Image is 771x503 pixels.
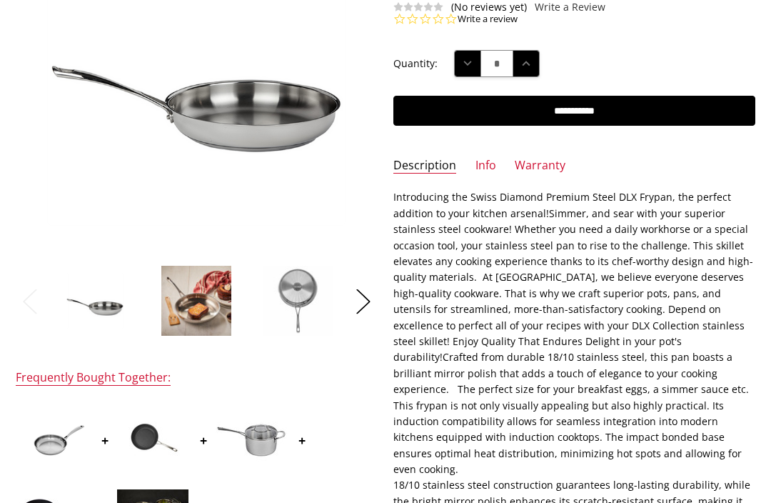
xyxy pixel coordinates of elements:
span: This frypan is not only visually appealing but also highly practical. Its induction compatibility... [393,399,742,477]
span: Introducing the Swiss Diamond Premium Steel DLX Frypan, the perfect addition to your kitchen arse... [393,190,731,219]
button: Next [349,280,378,324]
img: Premium Steel Induction 20cm Fry Pan [19,417,90,464]
img: Premium Steel DLX - 3.4 Litre (8") Stainless Steel Saucepan + Lid | Swiss Diamond [216,404,287,476]
label: Quantity: [393,56,438,71]
img: Swiss Diamond Premium Steel DLX Non-Stick 20cm Frying Pan [117,404,188,476]
a: Description [393,158,456,174]
a: Info [475,158,496,174]
button: Previous [16,280,44,324]
div: Frequently Bought Together: [16,370,171,387]
span: Simmer, and sear with your superior stainless steel cookware! Whether you need a daily workhorse ... [393,206,753,396]
img: Premium Steel DLX - 8" (20cm) Stainless Steel Fry Pan | Swiss Diamond [161,265,232,337]
img: Premium Steel DLX - 8" (20cm) Stainless Steel Fry Pan | Swiss Diamond [59,265,131,337]
span: (No reviews yet) [451,1,527,13]
a: Write a review [458,13,518,26]
a: Warranty [515,158,565,174]
img: Premium Steel DLX - 8" (20cm) Stainless Steel Fry Pan | Swiss Diamond [262,265,333,337]
a: Write a Review [535,1,605,13]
